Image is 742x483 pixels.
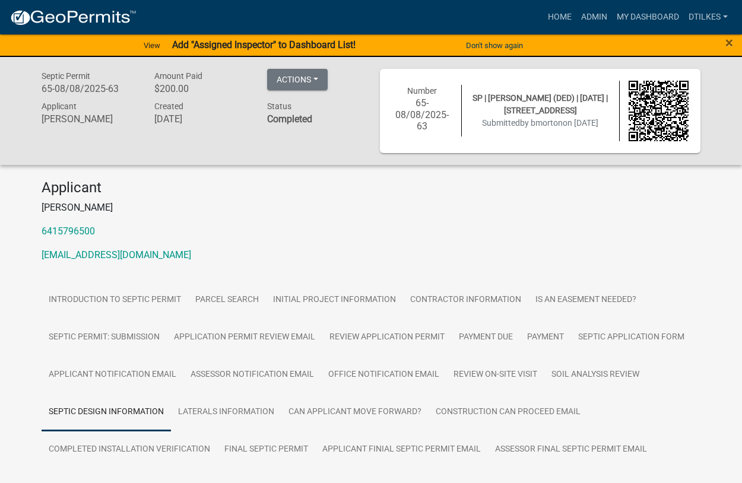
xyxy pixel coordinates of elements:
a: Septic Application Form [571,319,692,357]
h6: 65-08/08/2025-63 [42,83,137,94]
a: Application Permit Review Email [167,319,322,357]
a: Completed Installation Verification [42,431,217,469]
a: Home [543,6,576,28]
h6: [DATE] [154,113,249,125]
a: Introduction to Septic Permit [42,281,188,319]
button: Close [725,36,733,50]
img: QR code [629,81,689,141]
h6: [PERSON_NAME] [42,113,137,125]
button: Actions [267,69,328,90]
a: Review On-site Visit [446,356,544,394]
a: Septic Design Information [42,393,171,431]
a: Contractor Information [403,281,528,319]
a: Office Notification Email [321,356,446,394]
a: Review Application Permit [322,319,452,357]
span: Created [154,101,183,111]
span: SP | [PERSON_NAME] (DED) | [DATE] | [STREET_ADDRESS] [473,93,608,115]
span: Amount Paid [154,71,202,81]
a: dtilkes [684,6,733,28]
strong: Completed [267,113,312,125]
a: Parcel search [188,281,266,319]
h6: 65-08/08/2025-63 [392,97,452,132]
span: × [725,34,733,51]
span: by bmorton [520,118,563,128]
span: Number [407,86,437,96]
a: 6415796500 [42,225,95,237]
a: Assessor Notification Email [183,356,321,394]
button: Don't show again [461,36,528,55]
a: [EMAIL_ADDRESS][DOMAIN_NAME] [42,249,191,260]
a: Soil Analysis Review [544,356,646,394]
a: View [139,36,165,55]
span: Septic Permit [42,71,90,81]
a: Septic Permit: Submission [42,319,167,357]
a: Is an Easement Needed? [528,281,643,319]
a: Final Septic Permit [217,431,315,469]
a: Can Applicant Move Forward? [281,393,429,431]
a: Applicant Finial Septic Permit Email [315,431,488,469]
span: Submitted on [DATE] [482,118,598,128]
a: My Dashboard [612,6,684,28]
span: Applicant [42,101,77,111]
a: Laterals Information [171,393,281,431]
a: Initial Project Information [266,281,403,319]
a: Assessor Final Septic Permit Email [488,431,654,469]
a: Construction Can Proceed Email [429,393,588,431]
a: Payment [520,319,571,357]
p: [PERSON_NAME] [42,201,700,215]
span: Status [267,101,291,111]
strong: Add "Assigned Inspector" to Dashboard List! [172,39,356,50]
a: Applicant Notification Email [42,356,183,394]
a: Payment Due [452,319,520,357]
h6: $200.00 [154,83,249,94]
a: Admin [576,6,612,28]
h4: Applicant [42,179,700,196]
